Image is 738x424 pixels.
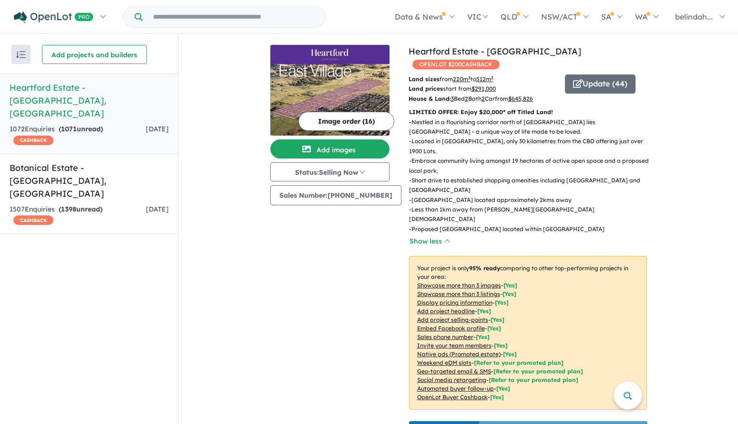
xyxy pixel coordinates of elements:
[487,325,501,332] span: [ Yes ]
[409,46,581,57] a: Heartford Estate - [GEOGRAPHIC_DATA]
[508,95,533,102] u: $ 645,826
[482,95,485,102] u: 2
[503,282,517,289] span: [ Yes ]
[417,316,488,323] u: Add project selling-points
[490,393,504,401] span: [Yes]
[14,11,93,23] img: Openlot PRO Logo White
[489,376,578,383] span: [Refer to your promoted plan]
[471,85,496,92] u: $ 291,000
[453,75,471,83] u: 220 m
[417,290,500,297] u: Showcase more than 3 listings
[476,333,490,340] span: [ Yes ]
[474,359,564,366] span: [Refer to your promoted plan]
[417,333,473,340] u: Sales phone number
[61,125,77,133] span: 1071
[270,45,389,136] a: Heartford Estate - Donnybrook LogoHeartford Estate - Donnybrook
[146,205,169,213] span: [DATE]
[675,12,713,21] span: belindah...
[493,368,583,375] span: [Refer to your promoted plan]
[13,136,53,145] span: CASHBACK
[409,205,655,224] p: - Less than 1km away from [PERSON_NAME][GEOGRAPHIC_DATA][DEMOGRAPHIC_DATA]
[417,350,501,358] u: Native ads (Promoted estate)
[270,185,401,205] button: Sales Number:[PHONE_NUMBER]
[13,215,53,225] span: CASHBACK
[409,85,443,92] b: Land prices
[409,117,655,137] p: - Nestled in a flourishing corridor north of [GEOGRAPHIC_DATA] lies [GEOGRAPHIC_DATA] - a unique ...
[417,307,475,315] u: Add project headline
[409,95,451,102] b: House & Land:
[417,282,501,289] u: Showcase more than 3 images
[565,74,635,94] button: Update (44)
[417,393,488,401] u: OpenLot Buyer Cashback
[409,236,450,247] button: Show less
[491,75,493,80] sup: 2
[409,176,655,195] p: - Short drive to established shopping amenities including [GEOGRAPHIC_DATA] and [GEOGRAPHIC_DATA]
[59,125,103,133] strong: ( unread)
[144,7,323,27] input: Try estate name, suburb, builder or developer
[502,290,516,297] span: [ Yes ]
[417,359,471,366] u: Weekend eDM slots
[10,124,146,147] div: 1072 Enquir ies
[16,51,26,58] img: sort.svg
[465,95,468,102] u: 2
[417,376,486,383] u: Social media retargeting
[409,256,647,410] p: Your project is only comparing to other top-performing projects in your area: - - - - - - - - - -...
[409,74,558,84] p: from
[495,299,509,306] span: [ Yes ]
[409,94,558,104] p: Bed Bath Car from
[494,342,508,349] span: [ Yes ]
[417,368,491,375] u: Geo-targeted email & SMS
[417,325,485,332] u: Embed Facebook profile
[10,161,169,200] h5: Botanical Estate - [GEOGRAPHIC_DATA] , [GEOGRAPHIC_DATA]
[503,350,517,358] span: [Yes]
[409,195,655,205] p: - [GEOGRAPHIC_DATA] located approximately 2kms away
[270,139,389,159] button: Add images
[409,137,655,156] p: - Located in [GEOGRAPHIC_DATA], only 30 kilometres from the CBD offering just over 1900 Lots.
[476,75,493,83] u: 512 m
[10,81,169,120] h5: Heartford Estate - [GEOGRAPHIC_DATA] , [GEOGRAPHIC_DATA]
[417,385,494,392] u: Automated buyer follow-up
[412,60,500,69] span: OPENLOT $ 200 CASHBACK
[409,107,647,117] p: LIMITED OFFER: Enjoy $20,000* off Titled Land!
[274,49,386,60] img: Heartford Estate - Donnybrook Logo
[409,84,558,94] p: start from
[471,75,493,83] span: to
[409,224,655,234] p: - Proposed [GEOGRAPHIC_DATA] located within [GEOGRAPHIC_DATA]
[491,316,504,323] span: [ Yes ]
[146,125,169,133] span: [DATE]
[10,204,146,227] div: 1507 Enquir ies
[59,205,102,213] strong: ( unread)
[469,265,500,272] b: 95 % ready
[61,205,76,213] span: 1398
[270,162,389,181] button: Status:Selling Now
[417,342,492,349] u: Invite your team members
[298,112,394,131] button: Image order (16)
[468,75,471,80] sup: 2
[496,385,510,392] span: [Yes]
[477,307,491,315] span: [ Yes ]
[42,45,147,64] button: Add projects and builders
[417,299,492,306] u: Display pricing information
[451,95,454,102] u: 3
[270,64,389,136] img: Heartford Estate - Donnybrook
[409,75,440,83] b: Land sizes
[409,156,655,176] p: - Embrace community living amongst 19 hectares of active open space and a proposed local park.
